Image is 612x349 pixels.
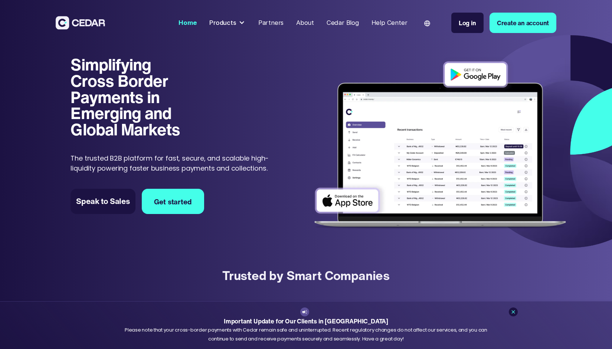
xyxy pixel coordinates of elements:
[424,20,430,26] img: world icon
[176,14,200,31] a: Home
[296,18,314,27] div: About
[309,56,572,235] img: Dashboard of transactions
[293,14,317,31] a: About
[255,14,287,31] a: Partners
[142,189,204,214] a: Get started
[451,13,484,33] a: Log in
[258,18,284,27] div: Partners
[490,13,556,33] a: Create an account
[323,14,362,31] a: Cedar Blog
[459,18,476,27] div: Log in
[206,15,249,30] div: Products
[209,18,236,27] div: Products
[372,18,408,27] div: Help Center
[71,56,195,138] h1: Simplifying Cross Border Payments in Emerging and Global Markets
[368,14,410,31] a: Help Center
[71,153,278,173] p: The trusted B2B platform for fast, secure, and scalable high-liquidity powering faster business p...
[71,189,135,214] a: Speak to Sales
[179,18,197,27] div: Home
[327,18,359,27] div: Cedar Blog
